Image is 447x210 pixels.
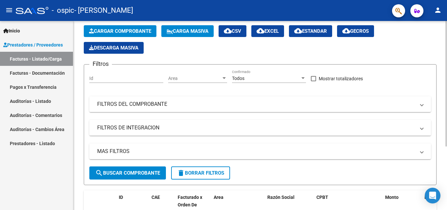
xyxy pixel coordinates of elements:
span: Carga Masiva [167,28,208,34]
span: Area [168,76,221,81]
button: Buscar Comprobante [89,166,166,180]
mat-icon: search [95,169,103,177]
mat-expansion-panel-header: FILTROS DEL COMPROBANTE [89,96,431,112]
mat-icon: menu [5,6,13,14]
h3: Filtros [89,59,112,68]
app-download-masive: Descarga masiva de comprobantes (adjuntos) [84,42,144,54]
mat-expansion-panel-header: FILTROS DE INTEGRACION [89,120,431,136]
mat-icon: cloud_download [294,27,302,35]
button: Carga Masiva [161,25,214,37]
button: Estandar [289,25,332,37]
div: Open Intercom Messenger [425,188,440,203]
span: - ospic [52,3,74,18]
span: Inicio [3,27,20,34]
button: Borrar Filtros [171,166,230,180]
span: CAE [152,195,160,200]
mat-icon: person [434,6,442,14]
span: Monto [385,195,399,200]
span: CSV [224,28,241,34]
span: Area [214,195,223,200]
span: Razón Social [267,195,295,200]
span: Gecros [342,28,369,34]
mat-icon: cloud_download [224,27,232,35]
button: CSV [219,25,246,37]
span: EXCEL [257,28,279,34]
button: Gecros [337,25,374,37]
span: - [PERSON_NAME] [74,3,133,18]
mat-panel-title: FILTROS DEL COMPROBANTE [97,101,415,108]
mat-panel-title: FILTROS DE INTEGRACION [97,124,415,131]
span: Cargar Comprobante [89,28,151,34]
span: Mostrar totalizadores [319,75,363,83]
button: Descarga Masiva [84,42,144,54]
span: Estandar [294,28,327,34]
span: ID [119,195,123,200]
span: Buscar Comprobante [95,170,160,176]
span: Descarga Masiva [89,45,138,51]
span: Todos [232,76,244,81]
mat-icon: cloud_download [342,27,350,35]
span: CPBT [316,195,328,200]
span: Prestadores / Proveedores [3,41,63,48]
mat-icon: cloud_download [257,27,264,35]
span: Facturado x Orden De [178,195,202,207]
mat-expansion-panel-header: MAS FILTROS [89,143,431,159]
span: Borrar Filtros [177,170,224,176]
mat-panel-title: MAS FILTROS [97,148,415,155]
button: EXCEL [251,25,284,37]
mat-icon: delete [177,169,185,177]
button: Cargar Comprobante [84,25,156,37]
